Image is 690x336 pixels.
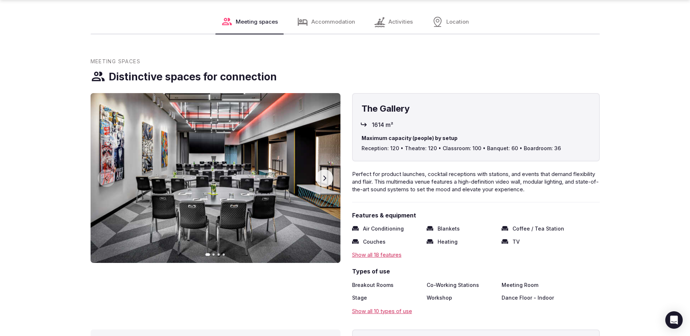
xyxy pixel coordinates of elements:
[427,281,479,289] span: Co-Working Stations
[91,93,340,263] img: Gallery image 1
[352,294,367,301] span: Stage
[218,253,220,256] button: Go to slide 3
[438,238,458,245] span: Heating
[352,267,600,275] span: Types of use
[223,253,225,256] button: Go to slide 4
[206,253,210,256] button: Go to slide 1
[362,135,590,142] span: Maximum capacity (people) by setup
[236,18,278,25] span: Meeting spaces
[212,253,215,256] button: Go to slide 2
[512,238,520,245] span: TV
[446,18,469,25] span: Location
[427,294,452,301] span: Workshop
[352,251,600,259] div: Show all 18 features
[352,307,600,315] div: Show all 10 types of use
[352,211,600,219] span: Features & equipment
[372,121,393,129] span: 1614 m²
[388,18,413,25] span: Activities
[512,225,564,232] span: Coffee / Tea Station
[438,225,460,232] span: Blankets
[665,311,683,329] div: Open Intercom Messenger
[91,58,141,65] span: Meeting Spaces
[502,294,554,301] span: Dance Floor - Indoor
[352,171,599,193] span: Perfect for product launches, cocktail receptions with stations, and events that demand flexibili...
[362,103,590,115] h4: The Gallery
[502,281,538,289] span: Meeting Room
[362,145,590,152] span: Reception: 120 • Theatre: 120 • Classroom: 100 • Banquet: 60 • Boardroom: 36
[363,225,404,232] span: Air Conditioning
[363,238,386,245] span: Couches
[311,18,355,25] span: Accommodation
[109,70,277,84] h3: Distinctive spaces for connection
[352,281,394,289] span: Breakout Rooms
